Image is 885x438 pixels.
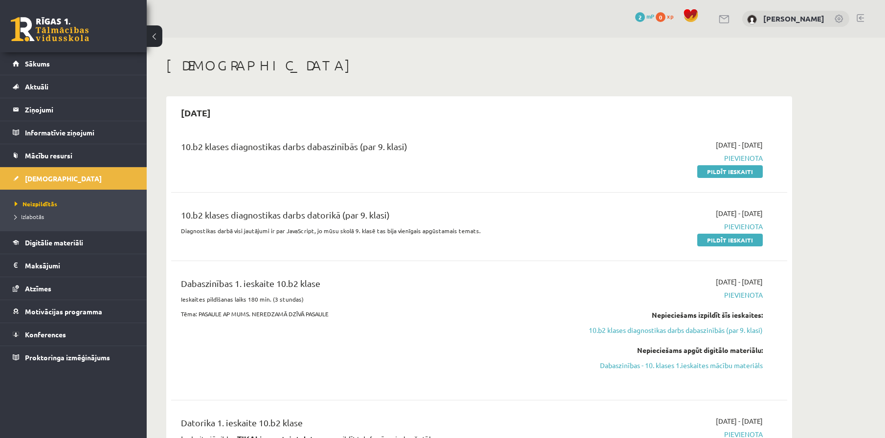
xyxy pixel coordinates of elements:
a: Pildīt ieskaiti [697,165,763,178]
span: xp [667,12,673,20]
img: Kamilla Volkova [747,15,757,24]
p: Tēma: PASAULE AP MUMS. NEREDZAMĀ DZĪVĀ PASAULE [181,309,564,318]
a: Proktoringa izmēģinājums [13,346,134,369]
span: Aktuāli [25,82,48,91]
span: [DATE] - [DATE] [716,416,763,426]
a: Rīgas 1. Tālmācības vidusskola [11,17,89,42]
span: Atzīmes [25,284,51,293]
a: Mācību resursi [13,144,134,167]
span: Pievienota [578,153,763,163]
a: [PERSON_NAME] [763,14,824,23]
span: [DEMOGRAPHIC_DATA] [25,174,102,183]
div: Nepieciešams izpildīt šīs ieskaites: [578,310,763,320]
legend: Maksājumi [25,254,134,277]
a: [DEMOGRAPHIC_DATA] [13,167,134,190]
legend: Ziņojumi [25,98,134,121]
a: Sākums [13,52,134,75]
a: Dabaszinības - 10. klases 1.ieskaites mācību materiāls [578,360,763,371]
a: Motivācijas programma [13,300,134,323]
a: 2 mP [635,12,654,20]
span: Izlabotās [15,213,44,220]
a: Digitālie materiāli [13,231,134,254]
a: Ziņojumi [13,98,134,121]
span: Pievienota [578,221,763,232]
span: mP [646,12,654,20]
span: Mācību resursi [25,151,72,160]
span: 0 [656,12,665,22]
a: 0 xp [656,12,678,20]
a: Pildīt ieskaiti [697,234,763,246]
span: Digitālie materiāli [25,238,83,247]
h2: [DATE] [171,101,221,124]
div: 10.b2 klases diagnostikas darbs dabaszinībās (par 9. klasi) [181,140,564,158]
a: Konferences [13,323,134,346]
span: Pievienota [578,290,763,300]
span: [DATE] - [DATE] [716,277,763,287]
div: Datorika 1. ieskaite 10.b2 klase [181,416,564,434]
div: Dabaszinības 1. ieskaite 10.b2 klase [181,277,564,295]
a: Informatīvie ziņojumi [13,121,134,144]
legend: Informatīvie ziņojumi [25,121,134,144]
span: 2 [635,12,645,22]
a: Izlabotās [15,212,137,221]
div: 10.b2 klases diagnostikas darbs datorikā (par 9. klasi) [181,208,564,226]
span: Neizpildītās [15,200,57,208]
a: Aktuāli [13,75,134,98]
span: Sākums [25,59,50,68]
div: Nepieciešams apgūt digitālo materiālu: [578,345,763,355]
span: [DATE] - [DATE] [716,208,763,219]
a: Neizpildītās [15,199,137,208]
a: Atzīmes [13,277,134,300]
h1: [DEMOGRAPHIC_DATA] [166,57,792,74]
p: Ieskaites pildīšanas laiks 180 min. (3 stundas) [181,295,564,304]
a: 10.b2 klases diagnostikas darbs dabaszinībās (par 9. klasi) [578,325,763,335]
span: Motivācijas programma [25,307,102,316]
span: Konferences [25,330,66,339]
p: Diagnostikas darbā visi jautājumi ir par JavaScript, jo mūsu skolā 9. klasē tas bija vienīgais ap... [181,226,564,235]
span: Proktoringa izmēģinājums [25,353,110,362]
span: [DATE] - [DATE] [716,140,763,150]
a: Maksājumi [13,254,134,277]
